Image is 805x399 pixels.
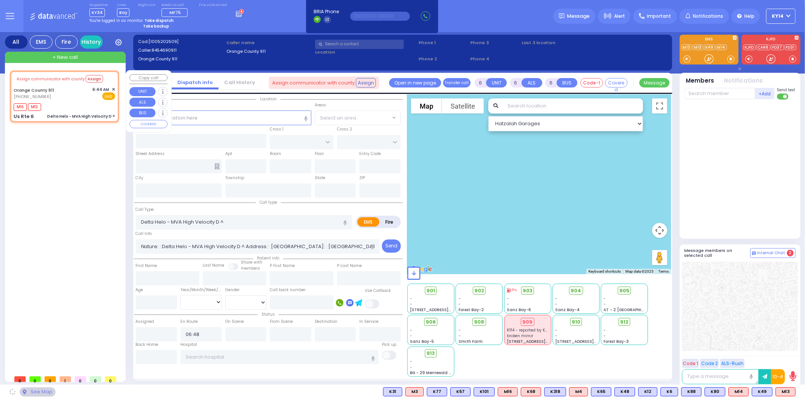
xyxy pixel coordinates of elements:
[604,333,606,339] span: -
[337,126,352,132] label: Cross 2
[225,319,244,325] label: On Scene
[614,13,625,20] span: Alert
[129,98,155,107] button: ALS
[660,387,678,396] div: BLS
[427,350,435,357] span: 913
[521,387,541,396] div: K68
[486,78,507,87] button: UNIT
[470,56,519,62] span: Phone 4
[172,79,219,86] a: Dispatch info
[498,387,518,396] div: ALS
[226,40,312,46] label: Caller name
[410,370,453,376] span: BG - 29 Merriewold S.
[145,18,174,23] strong: Take dispatch
[752,387,773,396] div: K49
[356,78,376,87] button: Assign
[136,110,311,125] input: Search location here
[771,45,784,50] a: FD37
[241,265,260,271] span: members
[591,387,611,396] div: BLS
[315,319,337,325] label: Destination
[785,45,796,50] a: FD31
[226,48,312,55] label: Orange County 911
[315,49,416,55] label: Location
[136,207,154,213] label: Call Type
[443,78,471,87] button: Transfer call
[411,98,442,114] button: Show street map
[359,319,379,325] label: In Service
[383,387,402,396] div: BLS
[591,387,611,396] div: K65
[379,217,400,227] label: Fire
[405,387,424,396] div: ALS
[521,318,534,326] div: 909
[129,87,155,96] button: UNIT
[270,126,283,132] label: Cross 1
[787,250,794,256] span: 2
[523,287,533,295] span: 903
[409,264,434,274] img: Google
[700,359,719,368] button: Code 2
[693,45,703,50] a: M13
[136,231,152,237] label: Call Info
[776,387,796,396] div: M13
[459,333,461,339] span: -
[544,387,566,396] div: BLS
[180,350,379,364] input: Search hospital
[571,287,581,295] span: 904
[614,387,635,396] div: BLS
[498,387,518,396] div: M16
[426,287,435,295] span: 901
[136,151,165,157] label: Street Address
[419,40,468,46] span: Phone 1
[614,387,635,396] div: K48
[359,151,381,157] label: Entry Code
[604,296,606,301] span: -
[17,76,85,82] span: Assign communicator with county
[143,23,169,29] strong: Take backup
[507,307,531,313] span: Sanz Bay-6
[225,151,232,157] label: Apt
[724,77,763,85] button: Notifications
[772,13,784,20] span: KY14
[256,199,281,205] span: Call type
[776,387,796,396] div: ALS
[555,307,580,313] span: Sanz Bay-4
[555,333,557,339] span: -
[555,327,557,333] span: -
[410,307,482,313] span: [STREET_ADDRESS][PERSON_NAME]
[90,376,101,382] span: 0
[559,13,565,19] img: message.svg
[410,359,413,364] span: -
[410,339,434,344] span: Sanz Bay-5
[225,287,240,293] label: Gender
[459,307,484,313] span: Forest Bay-2
[89,18,143,23] span: You're logged in as monitor.
[270,287,306,293] label: Call back number
[744,13,754,20] span: Help
[30,35,52,49] div: EMS
[521,387,541,396] div: ALS
[80,35,103,49] a: History
[199,3,227,8] label: Fire units on call
[766,9,796,24] button: KY14
[136,342,159,348] label: Back Home
[459,296,461,301] span: -
[357,217,379,227] label: EMS
[450,387,471,396] div: BLS
[474,387,495,396] div: K101
[681,387,702,396] div: BLS
[5,35,28,49] div: All
[203,262,224,269] label: Last Name
[270,319,293,325] label: From Scene
[705,387,725,396] div: BLS
[660,387,678,396] div: K6
[503,98,643,114] input: Search location
[470,40,519,46] span: Phone 3
[680,37,739,43] label: EMS
[405,387,424,396] div: M3
[105,376,116,382] span: 0
[136,287,143,293] label: Age
[152,47,177,53] span: 8454690911
[382,239,401,253] button: Send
